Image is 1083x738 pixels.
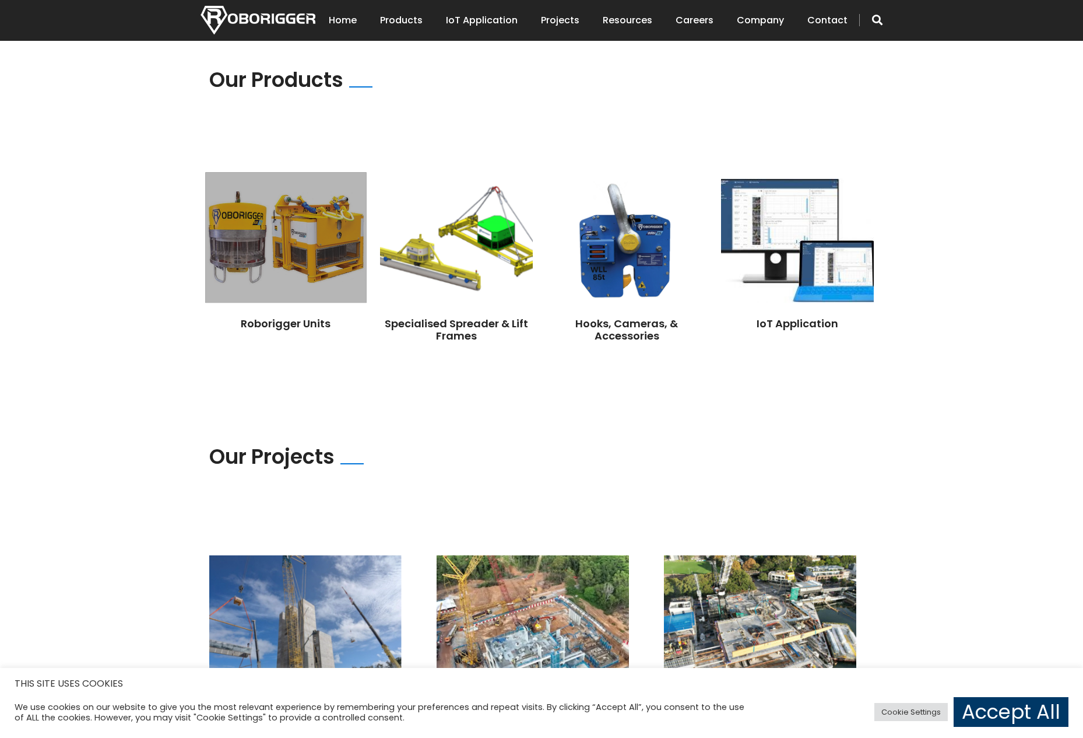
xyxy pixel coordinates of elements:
a: Home [329,2,357,39]
a: Hooks, Cameras, & Accessories [575,316,678,344]
a: IoT Application [757,316,838,331]
div: We use cookies on our website to give you the most relevant experience by remembering your prefer... [15,702,753,723]
a: Accept All [954,697,1068,727]
a: Resources [603,2,652,39]
h2: Our Products [209,68,343,92]
a: Roborigger Units [241,316,330,331]
a: Contact [807,2,848,39]
a: IoT Application [446,2,518,39]
a: Specialised Spreader & Lift Frames [385,316,528,344]
a: Products [380,2,423,39]
a: Cookie Settings [874,703,948,721]
a: Careers [676,2,713,39]
h5: THIS SITE USES COOKIES [15,676,1068,691]
img: Nortech [201,6,315,34]
a: Company [737,2,784,39]
a: Projects [541,2,579,39]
